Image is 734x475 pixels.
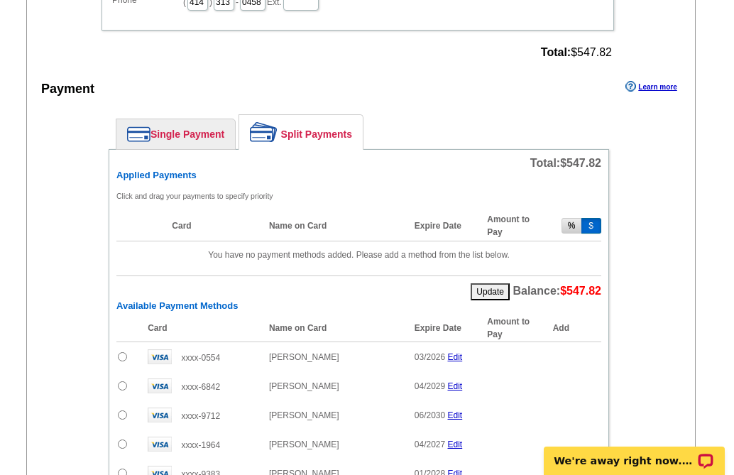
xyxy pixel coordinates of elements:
[269,381,339,391] span: [PERSON_NAME]
[269,410,339,420] span: [PERSON_NAME]
[625,81,677,92] a: Learn more
[448,381,463,391] a: Edit
[262,315,407,342] th: Name on Card
[116,119,235,149] a: Single Payment
[530,157,601,169] span: Total:
[581,218,601,234] button: $
[181,382,220,392] span: xxxx-6842
[560,285,601,297] span: $547.82
[407,315,480,342] th: Expire Date
[148,408,172,422] img: visa.gif
[415,439,445,449] span: 04/2027
[239,115,363,149] a: Split Payments
[116,190,601,202] p: Click and drag your payments to specify priority
[541,46,571,58] strong: Total:
[471,283,510,300] button: Update
[560,157,601,169] span: $547.82
[148,437,172,452] img: visa.gif
[148,378,172,393] img: visa.gif
[562,218,582,234] button: %
[165,211,262,241] th: Card
[480,211,552,241] th: Amount to Pay
[269,439,339,449] span: [PERSON_NAME]
[448,410,463,420] a: Edit
[116,170,601,181] h6: Applied Payments
[535,430,734,475] iframe: LiveChat chat widget
[269,352,339,362] span: [PERSON_NAME]
[262,211,407,241] th: Name on Card
[116,241,601,268] td: You have no payment methods added. Please add a method from the list below.
[407,211,480,241] th: Expire Date
[415,352,445,362] span: 03/2026
[513,285,601,297] span: Balance:
[181,353,220,363] span: xxxx-0554
[448,352,463,362] a: Edit
[116,300,601,312] h6: Available Payment Methods
[181,411,220,421] span: xxxx-9712
[127,126,150,142] img: single-payment.png
[480,315,552,342] th: Amount to Pay
[415,410,445,420] span: 06/2030
[448,439,463,449] a: Edit
[250,122,278,142] img: split-payment.png
[541,46,612,59] span: $547.82
[148,349,172,364] img: visa.gif
[141,315,262,342] th: Card
[415,381,445,391] span: 04/2029
[181,440,220,450] span: xxxx-1964
[41,80,94,99] div: Payment
[553,315,601,342] th: Add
